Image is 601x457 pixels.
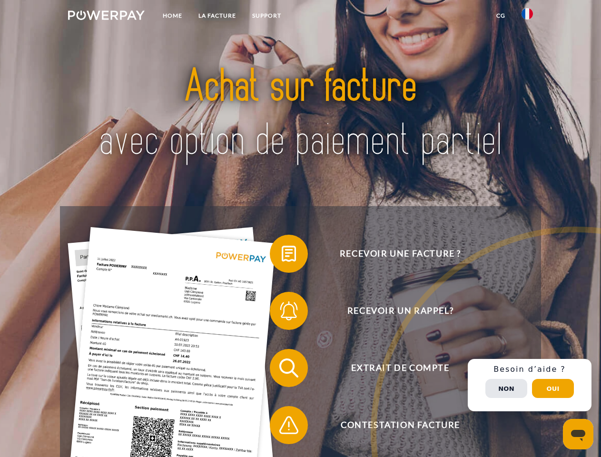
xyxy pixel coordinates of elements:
span: Recevoir une facture ? [284,235,517,273]
img: qb_search.svg [277,356,301,380]
span: Extrait de compte [284,349,517,387]
div: Schnellhilfe [468,359,591,411]
a: Home [155,7,190,24]
span: Recevoir un rappel? [284,292,517,330]
span: Contestation Facture [284,406,517,444]
button: Extrait de compte [270,349,517,387]
img: fr [522,8,533,20]
button: Non [485,379,527,398]
img: qb_warning.svg [277,413,301,437]
button: Recevoir une facture ? [270,235,517,273]
button: Recevoir un rappel? [270,292,517,330]
button: Oui [532,379,574,398]
iframe: Bouton de lancement de la fenêtre de messagerie [563,419,593,449]
a: Support [244,7,289,24]
a: LA FACTURE [190,7,244,24]
img: qb_bell.svg [277,299,301,323]
a: CG [488,7,513,24]
img: title-powerpay_fr.svg [91,46,510,182]
h3: Besoin d’aide ? [473,365,586,374]
button: Contestation Facture [270,406,517,444]
img: qb_bill.svg [277,242,301,266]
img: logo-powerpay-white.svg [68,10,145,20]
